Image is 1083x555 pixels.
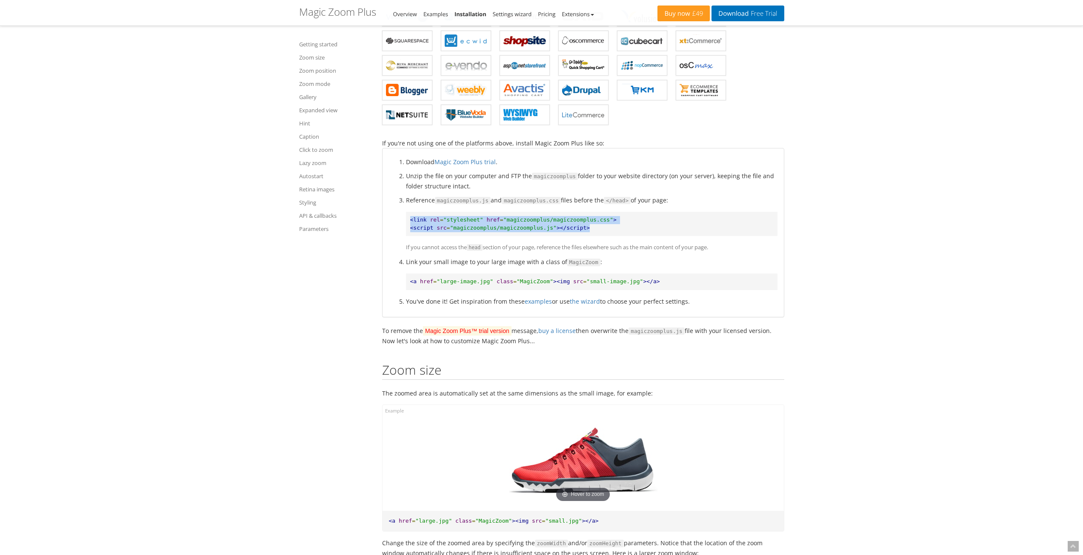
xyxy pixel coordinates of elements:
a: Magic Zoom Plus for LiteCommerce [558,105,609,125]
span: "magiczoomplus/magiczoomplus.js" [450,225,556,231]
a: Settings wizard [493,10,532,18]
b: Magic Zoom Plus for AspDotNetStorefront [503,59,546,72]
span: "stylesheet" [443,216,483,223]
a: Gallery [299,92,371,102]
span: "MagicZoom" [475,518,512,524]
a: Extensions [562,10,594,18]
a: Magic Zoom Plus for Miva Merchant [382,55,432,76]
span: = [513,278,517,285]
a: Zoom position [299,65,371,76]
a: Magic Zoom Plus for osCommerce [558,31,609,51]
code: magiczoomplus.js [435,197,491,205]
a: Magic Zoom Plus for GoDaddy Shopping Cart [558,55,609,76]
a: Buy now£49 [657,6,710,21]
a: Magic Zoom Plus for Weebly [441,80,491,100]
a: Parameters [299,224,371,234]
code: zoomWidth [535,540,568,547]
a: Overview [393,10,417,18]
mark: Magic Zoom Plus™ trial version [423,326,512,336]
a: Magic Zoom Plus for ecommerce Templates [676,80,726,100]
code: magiczoomplus [532,173,578,180]
span: ></a> [643,278,660,285]
a: Retina images [299,184,371,194]
a: Magic Zoom Plus for ECWID [441,31,491,51]
b: Magic Zoom Plus for LiteCommerce [562,108,605,121]
b: Magic Zoom Plus for CubeCart [621,34,663,47]
li: Unzip the file on your computer and FTP the folder to your website directory (on your server), ke... [406,171,777,191]
span: "magiczoomplus/magiczoomplus.css" [503,216,613,223]
a: Installation [454,10,486,18]
a: Magic Zoom Plus for nopCommerce [617,55,667,76]
a: Getting started [299,39,371,49]
b: Magic Zoom Plus for osCommerce [562,34,605,47]
span: = [447,225,450,231]
a: Magic Zoom Plus for osCMax [676,55,726,76]
span: rel [430,216,440,223]
a: Caption [299,131,371,142]
span: = [500,216,503,223]
span: Free Trial [749,10,777,17]
span: src [532,518,542,524]
h2: Zoom size [382,363,784,380]
a: examples [525,297,552,305]
code: zoomHeight [587,540,624,547]
span: ></script> [557,225,590,231]
a: Magic Zoom Plus for AspDotNetStorefront [500,55,550,76]
li: Download . [406,157,777,167]
span: src [437,225,446,231]
a: Magic Zoom Plus for Drupal [558,80,609,100]
b: Magic Zoom Plus for EKM [621,84,663,97]
span: <a [389,518,396,524]
a: Magic Zoom Plus for Squarespace [382,31,432,51]
a: Styling [299,197,371,208]
span: <script [410,225,434,231]
a: Magic Zoom Plus for xt:Commerce [676,31,726,51]
span: ><img [512,518,529,524]
b: Magic Zoom Plus for ShopSite [503,34,546,47]
b: Magic Zoom Plus for Weebly [445,84,487,97]
a: Magic Zoom Plus for BlueVoda [441,105,491,125]
p: If you cannot access the section of your page, reference the files elsewhere such as the main con... [406,242,777,253]
b: Magic Zoom Plus for Squarespace [386,34,429,47]
a: DownloadFree Trial [712,6,784,21]
b: Magic Zoom Plus for NetSuite [386,108,429,121]
span: = [542,518,546,524]
a: Magic Zoom Plus for Avactis [500,80,550,100]
b: Magic Zoom Plus for nopCommerce [621,59,663,72]
a: Magic Zoom Plus trial [434,158,496,166]
a: Magic Zoom Plus for e-vendo [441,55,491,76]
a: Examples [423,10,448,18]
span: = [472,518,475,524]
b: Magic Zoom Plus for Drupal [562,84,605,97]
b: Magic Zoom Plus for Miva Merchant [386,59,429,72]
span: "large.jpg" [415,518,452,524]
a: Magic Zoom Plus for Blogger [382,80,432,100]
span: href [420,278,433,285]
b: Magic Zoom Plus for Avactis [503,84,546,97]
a: Click to zoom [299,145,371,155]
a: Zoom mode [299,79,371,89]
a: Magic Zoom Plus for ShopSite [500,31,550,51]
a: Magic Zoom Plus for WYSIWYG [500,105,550,125]
code: magiczoomplus.js [629,327,684,335]
a: Pricing [538,10,555,18]
b: Magic Zoom Plus for osCMax [680,59,722,72]
span: ><img [553,278,570,285]
li: Reference and files before the of your page: [406,195,777,253]
li: Link your small image to your large image with a class of : [406,257,777,290]
b: Magic Zoom Plus for GoDaddy Shopping Cart [562,59,605,72]
span: <link [410,216,427,223]
span: class [455,518,472,524]
span: "large-image.jpg" [437,278,493,285]
code: </head> [604,197,631,205]
a: Magic Zoom Plus for NetSuite [382,105,432,125]
a: buy a license [538,327,576,335]
b: Magic Zoom Plus for ecommerce Templates [680,84,722,97]
a: Autostart [299,171,371,181]
h1: Magic Zoom Plus [299,6,376,17]
a: API & callbacks [299,211,371,221]
a: Magic Zoom Plus for EKM [617,80,667,100]
code: head [467,244,483,251]
span: "MagicZoom" [517,278,553,285]
a: Magic Zoom Plus for CubeCart [617,31,667,51]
